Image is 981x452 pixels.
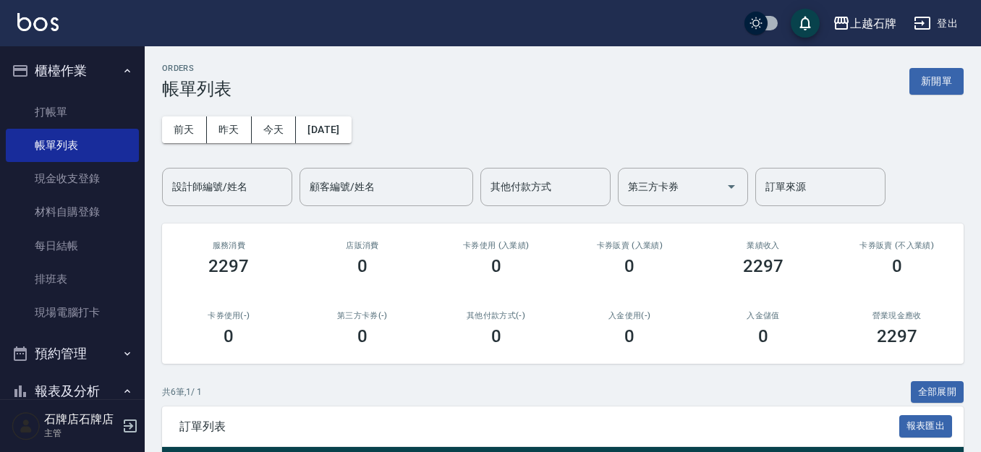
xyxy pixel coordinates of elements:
[6,162,139,195] a: 現金收支登錄
[6,52,139,90] button: 櫃檯作業
[313,311,412,320] h2: 第三方卡券(-)
[714,311,813,320] h2: 入金儲值
[6,229,139,263] a: 每日結帳
[357,256,368,276] h3: 0
[624,326,634,346] h3: 0
[624,256,634,276] h3: 0
[911,381,964,404] button: 全部展開
[179,311,279,320] h2: 卡券使用(-)
[791,9,820,38] button: save
[758,326,768,346] h3: 0
[6,335,139,372] button: 預約管理
[162,385,202,398] p: 共 6 筆, 1 / 1
[877,326,917,346] h3: 2297
[491,326,501,346] h3: 0
[179,241,279,250] h3: 服務消費
[162,64,232,73] h2: ORDERS
[491,256,501,276] h3: 0
[224,326,234,346] h3: 0
[899,415,953,438] button: 報表匯出
[296,116,351,143] button: [DATE]
[44,427,118,440] p: 主管
[909,68,964,95] button: 新開單
[580,311,679,320] h2: 入金使用(-)
[6,95,139,129] a: 打帳單
[44,412,118,427] h5: 石牌店石牌店
[6,296,139,329] a: 現場電腦打卡
[208,256,249,276] h3: 2297
[714,241,813,250] h2: 業績收入
[6,263,139,296] a: 排班表
[446,311,545,320] h2: 其他付款方式(-)
[827,9,902,38] button: 上越石牌
[6,195,139,229] a: 材料自購登錄
[12,412,41,440] img: Person
[743,256,783,276] h3: 2297
[17,13,59,31] img: Logo
[580,241,679,250] h2: 卡券販賣 (入業績)
[357,326,368,346] h3: 0
[162,79,232,99] h3: 帳單列表
[179,419,899,434] span: 訂單列表
[6,372,139,410] button: 報表及分析
[207,116,252,143] button: 昨天
[6,129,139,162] a: 帳單列表
[446,241,545,250] h2: 卡券使用 (入業績)
[847,241,946,250] h2: 卡券販賣 (不入業績)
[313,241,412,250] h2: 店販消費
[909,74,964,88] a: 新開單
[162,116,207,143] button: 前天
[720,175,743,198] button: Open
[847,311,946,320] h2: 營業現金應收
[850,14,896,33] div: 上越石牌
[908,10,964,37] button: 登出
[252,116,297,143] button: 今天
[892,256,902,276] h3: 0
[899,419,953,432] a: 報表匯出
